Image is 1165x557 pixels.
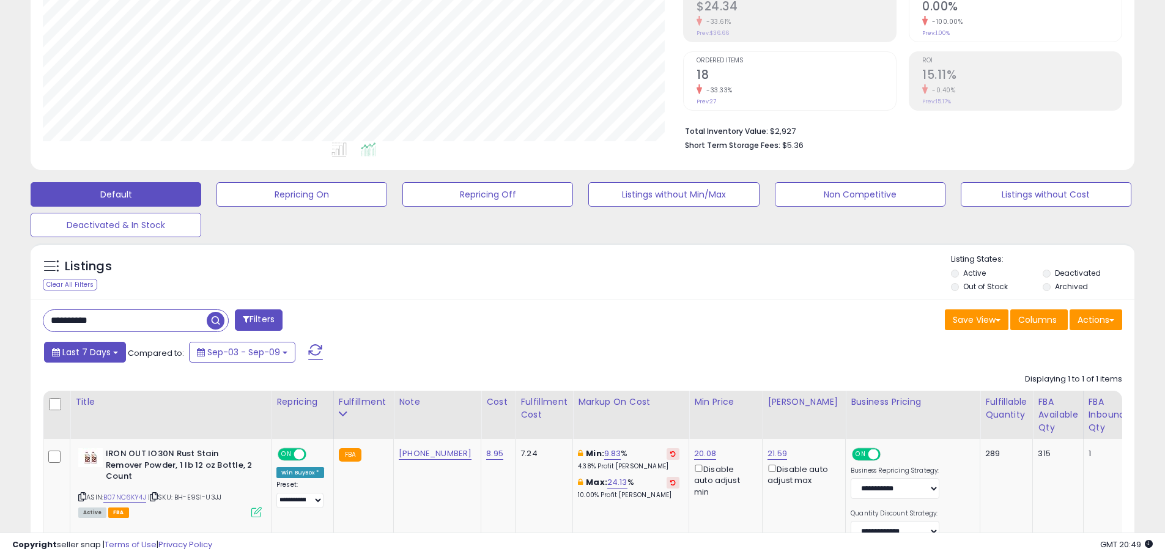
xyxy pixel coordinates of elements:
p: 4.38% Profit [PERSON_NAME] [578,462,679,471]
p: 10.00% Profit [PERSON_NAME] [578,491,679,500]
button: Last 7 Days [44,342,126,363]
div: 1 [1089,448,1121,459]
a: Privacy Policy [158,539,212,550]
span: ON [853,449,868,460]
span: Compared to: [128,347,184,359]
label: Archived [1055,281,1088,292]
h5: Listings [65,258,112,275]
small: -0.40% [928,86,955,95]
span: OFF [305,449,324,460]
div: Min Price [694,396,757,408]
button: Filters [235,309,283,331]
div: Disable auto adjust max [767,462,836,486]
div: Markup on Cost [578,396,684,408]
img: 315Li0xvF-L._SL40_.jpg [78,448,103,467]
b: Total Inventory Value: [685,126,768,136]
h2: 18 [697,68,896,84]
li: $2,927 [685,123,1113,138]
a: B07NC6KY4J [103,492,146,503]
div: Fulfillable Quantity [985,396,1027,421]
a: 20.08 [694,448,716,460]
div: Displaying 1 to 1 of 1 items [1025,374,1122,385]
a: 21.59 [767,448,787,460]
p: Listing States: [951,254,1134,265]
label: Quantity Discount Strategy: [851,509,939,518]
a: 9.83 [604,448,621,460]
div: Disable auto adjust min [694,462,753,498]
label: Out of Stock [963,281,1008,292]
small: FBA [339,448,361,462]
span: ON [279,449,294,460]
div: Win BuyBox * [276,467,324,478]
small: Prev: $36.66 [697,29,729,37]
div: 315 [1038,448,1073,459]
div: Clear All Filters [43,279,97,290]
a: [PHONE_NUMBER] [399,448,472,460]
strong: Copyright [12,539,57,550]
small: Prev: 1.00% [922,29,950,37]
b: Max: [586,476,607,488]
span: ROI [922,57,1122,64]
button: Sep-03 - Sep-09 [189,342,295,363]
span: FBA [108,507,129,518]
span: 2025-09-17 20:49 GMT [1100,539,1153,550]
div: Fulfillment Cost [520,396,568,421]
th: The percentage added to the cost of goods (COGS) that forms the calculator for Min & Max prices. [573,391,689,439]
span: Ordered Items [697,57,896,64]
span: $5.36 [782,139,804,151]
button: Non Competitive [775,182,945,207]
small: -100.00% [928,17,963,26]
div: 7.24 [520,448,563,459]
button: Default [31,182,201,207]
label: Active [963,268,986,278]
div: Business Pricing [851,396,975,408]
div: ASIN: [78,448,262,516]
button: Columns [1010,309,1068,330]
span: All listings currently available for purchase on Amazon [78,507,106,518]
div: Preset: [276,481,324,508]
div: Cost [486,396,510,408]
small: Prev: 27 [697,98,716,105]
a: 8.95 [486,448,503,460]
button: Repricing On [216,182,387,207]
span: | SKU: BH-E9SI-U3JJ [148,492,221,502]
div: FBA inbound Qty [1089,396,1125,434]
div: Repricing [276,396,328,408]
b: IRON OUT IO30N Rust Stain Remover Powder, 1 lb 12 oz Bottle, 2 Count [106,448,254,485]
span: Sep-03 - Sep-09 [207,346,280,358]
button: Listings without Min/Max [588,182,759,207]
h2: 15.11% [922,68,1122,84]
a: 24.13 [607,476,627,489]
button: Actions [1070,309,1122,330]
button: Deactivated & In Stock [31,213,201,237]
button: Repricing Off [402,182,573,207]
small: -33.61% [702,17,731,26]
span: Columns [1018,314,1057,326]
span: OFF [879,449,898,460]
a: Terms of Use [105,539,157,550]
label: Deactivated [1055,268,1101,278]
div: 289 [985,448,1023,459]
div: seller snap | | [12,539,212,551]
div: Note [399,396,476,408]
button: Listings without Cost [961,182,1131,207]
div: % [578,448,679,471]
label: Business Repricing Strategy: [851,467,939,475]
div: FBA Available Qty [1038,396,1078,434]
small: Prev: 15.17% [922,98,951,105]
button: Save View [945,309,1008,330]
small: -33.33% [702,86,733,95]
b: Min: [586,448,604,459]
div: Fulfillment [339,396,388,408]
span: Last 7 Days [62,346,111,358]
div: [PERSON_NAME] [767,396,840,408]
b: Short Term Storage Fees: [685,140,780,150]
div: % [578,477,679,500]
div: Title [75,396,266,408]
